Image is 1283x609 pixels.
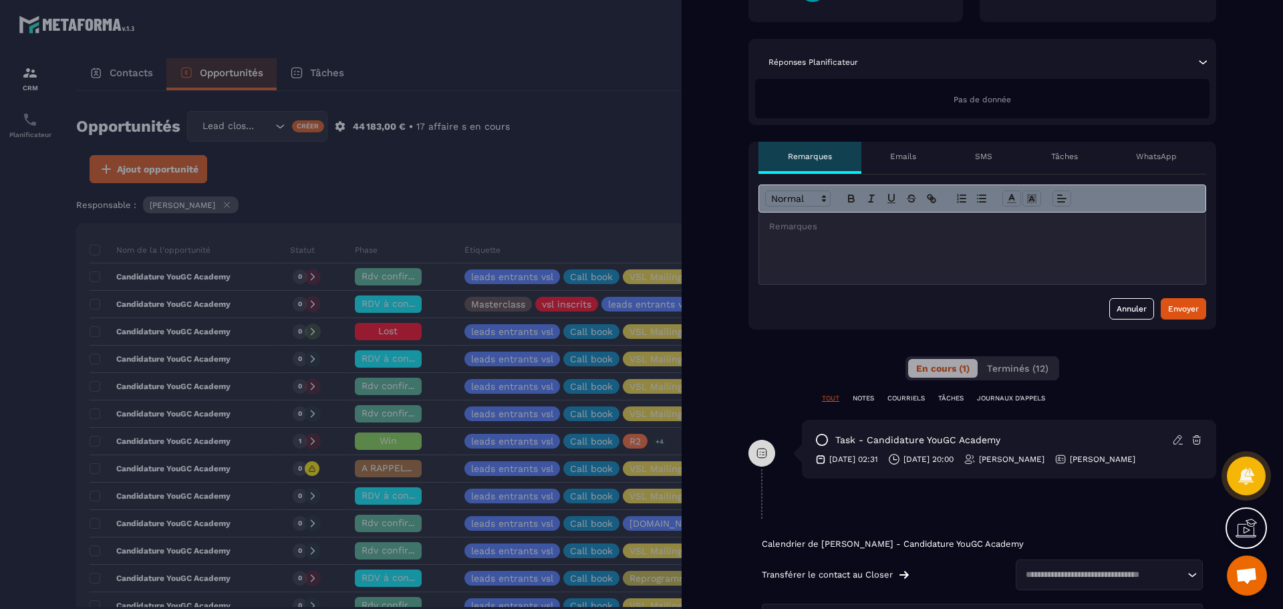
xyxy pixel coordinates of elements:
[853,394,874,403] p: NOTES
[977,394,1045,403] p: JOURNAUX D'APPELS
[903,454,954,465] p: [DATE] 20:00
[887,394,925,403] p: COURRIELS
[822,394,839,403] p: TOUT
[938,394,964,403] p: TÂCHES
[1136,151,1177,162] p: WhatsApp
[1227,556,1267,596] div: Ouvrir le chat
[762,570,893,580] p: Transférer le contact au Closer
[975,151,992,162] p: SMS
[979,454,1044,465] p: [PERSON_NAME]
[1109,298,1154,320] button: Annuler
[1161,298,1206,320] button: Envoyer
[768,57,858,68] p: Réponses Planificateur
[829,454,878,465] p: [DATE] 02:31
[788,151,832,162] p: Remarques
[762,539,1203,550] p: Calendrier de [PERSON_NAME] - Candidature YouGC Academy
[1021,568,1184,582] input: Search for option
[987,363,1048,374] span: Terminés (12)
[1168,302,1199,316] div: Envoyer
[916,363,970,374] span: En cours (1)
[1051,151,1078,162] p: Tâches
[1070,454,1135,465] p: [PERSON_NAME]
[979,359,1056,378] button: Terminés (12)
[954,95,1011,104] span: Pas de donnée
[835,434,1000,447] p: task - Candidature YouGC Academy
[908,359,978,378] button: En cours (1)
[1016,560,1203,590] div: Search for option
[890,151,916,162] p: Emails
